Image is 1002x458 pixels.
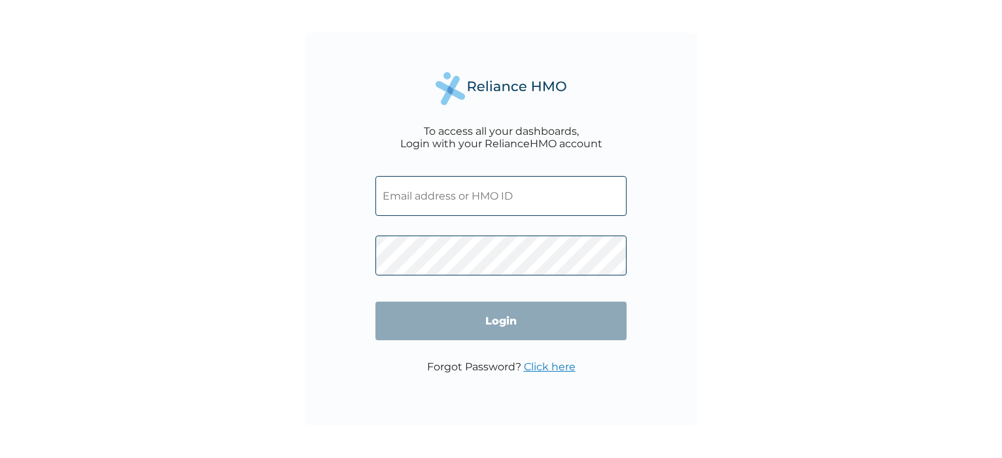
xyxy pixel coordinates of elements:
[436,72,566,105] img: Reliance Health's Logo
[524,361,576,373] a: Click here
[400,125,602,150] div: To access all your dashboards, Login with your RelianceHMO account
[375,302,627,340] input: Login
[427,361,576,373] p: Forgot Password?
[375,176,627,216] input: Email address or HMO ID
